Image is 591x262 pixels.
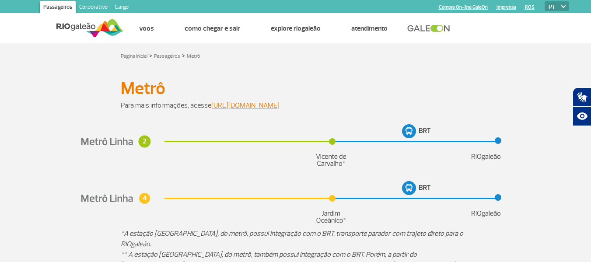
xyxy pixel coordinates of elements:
a: > [182,50,185,60]
a: Corporativo [76,1,111,15]
button: Abrir recursos assistivos. [573,107,591,126]
a: [URL][DOMAIN_NAME] [211,101,280,110]
a: Como chegar e sair [185,24,240,33]
a: Cargo [111,1,132,15]
a: Página inicial [121,53,147,59]
a: Voos [139,24,154,33]
p: Para mais informações, acesse [121,100,471,111]
a: > [149,50,152,60]
a: Atendimento [351,24,388,33]
div: Plugin de acessibilidade da Hand Talk. [573,87,591,126]
a: Compra On-line GaleOn [439,4,488,10]
a: Explore RIOgaleão [271,24,321,33]
a: Imprensa [497,4,516,10]
a: Passageiros [154,53,180,59]
h1: Metrô [121,81,471,96]
a: Metrô [187,53,200,59]
a: Passageiros [40,1,76,15]
a: RQS [525,4,535,10]
em: *A estação [GEOGRAPHIC_DATA], do metrô, possui integração com o BRT, transporte parador com traje... [121,229,463,248]
button: Abrir tradutor de língua de sinais. [573,87,591,107]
